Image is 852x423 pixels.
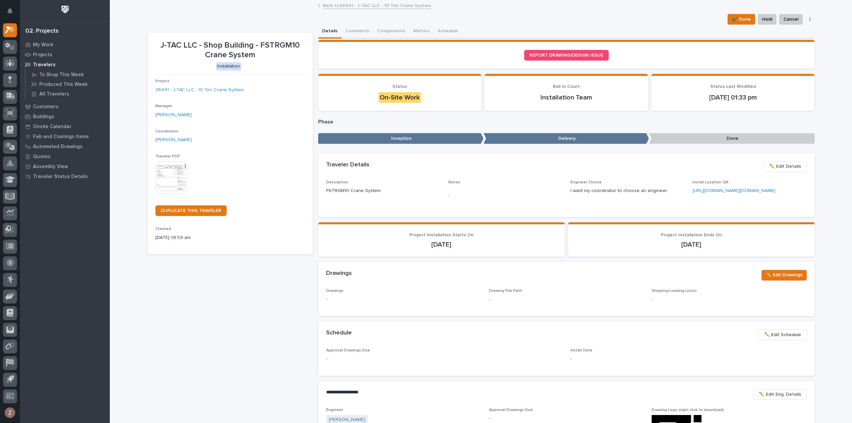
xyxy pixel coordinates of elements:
a: Assembly View [20,161,110,171]
span: Traveler PDF [155,154,180,158]
p: [DATE] 01:33 pm [659,94,807,102]
a: [URL][DOMAIN_NAME][DOMAIN_NAME] [693,188,775,193]
p: - [448,192,562,199]
p: Phase [318,119,815,125]
span: Manager [155,104,172,108]
span: Ball In Court [553,84,580,89]
button: Notifications [3,4,17,18]
p: Assembly View [33,164,68,170]
p: Quotes [33,154,51,160]
button: ✏️ Edit Drawings [761,270,807,281]
img: Workspace Logo [59,3,71,16]
span: Cancel [783,15,798,23]
span: Status Last Modified [710,84,756,89]
span: Approval Drawings Due [489,408,533,412]
p: I want my coordinator to choose an engineer [570,187,685,194]
button: Schedule [434,25,462,39]
a: To Shop This Week [26,70,110,79]
span: ✏️ Edit Details [769,162,801,170]
span: Coordinator [155,129,178,133]
span: ✏️ Edit Schedule [764,331,801,339]
p: - [570,355,807,362]
span: Engineer Choice [570,180,602,184]
a: REPORT DRAWING/DESIGN ISSUE [524,50,609,61]
a: My Work [20,40,110,50]
a: Travelers [20,60,110,70]
button: ✏️ Edit Details [763,161,807,172]
p: - [326,355,562,362]
p: - [652,296,806,303]
a: All Travelers [26,89,110,99]
p: All Travelers [39,91,69,97]
span: Notes [448,180,460,184]
p: Installation Team [493,94,640,102]
a: [PERSON_NAME] [155,111,192,118]
p: Onsite Calendar [33,124,72,130]
p: To Shop This Week [39,72,84,78]
p: [DATE] [576,241,807,249]
a: Customers [20,102,110,111]
p: Buildings [33,114,54,120]
span: Drawing Logo (right click to download) [652,408,724,412]
a: Automated Drawings [20,141,110,151]
span: DUPLICATE THIS TRAVELER [161,208,221,213]
a: Buildings [20,111,110,121]
p: My Work [33,42,53,48]
a: Onsite Calendar [20,121,110,131]
span: Drawings [326,289,343,293]
span: Hold [762,15,772,23]
div: On-Site Work [378,92,421,103]
a: Produced This Week [26,80,110,89]
button: ✏️ Edit Eng. Details [753,389,807,400]
p: Produced This Week [39,82,88,88]
button: ✔️ Done [728,14,755,25]
span: ✔️ Done [732,15,751,23]
a: Projects [20,50,110,60]
p: - [489,415,644,422]
p: Fab and Coatings Items [33,134,89,140]
span: ✏️ Edit Drawings [766,271,802,279]
button: Hold [758,14,776,25]
p: Projects [33,52,52,58]
div: 02. Projects [25,28,59,35]
span: Project [155,79,169,83]
span: Project Installation Ends On [661,233,722,237]
p: Travelers [33,62,56,68]
p: - [326,296,481,303]
a: [PERSON_NAME] [155,136,192,143]
p: Traveler Status Details [33,174,88,180]
p: Done [649,133,814,144]
span: Created [155,227,171,231]
p: [DATE] 08:59 am [155,234,305,241]
button: Cancel [779,14,803,25]
span: Drawing File Path [489,289,522,293]
span: Install Location QR [693,180,729,184]
p: [DATE] [326,241,557,249]
span: Project Installation Starts On [409,233,474,237]
p: Automated Drawings [33,144,83,150]
h2: Schedule [326,329,352,337]
a: DUPLICATE THIS TRAVELER [155,205,227,216]
button: users-avatar [3,406,17,420]
div: Notifications [8,8,17,19]
h2: Traveler Details [326,161,369,169]
a: Traveler Status Details [20,171,110,181]
span: Status [392,84,407,89]
button: Metrics [409,25,434,39]
p: Customers [33,104,59,110]
span: Description [326,180,348,184]
span: Shipping/Loading List(s) [652,289,697,293]
span: Install Date [570,348,592,352]
a: Fab and Coatings Items [20,131,110,141]
p: Delivery [484,133,649,144]
a: 26441 - J-TAC LLC - 10 Ton Crane System [155,87,244,94]
h2: Drawings [326,270,352,277]
button: Components [373,25,409,39]
p: FSTRGM10 Crane System [326,187,440,194]
div: Installation [216,62,241,71]
p: Inception [318,133,484,144]
span: REPORT DRAWING/DESIGN ISSUE [530,53,603,58]
p: - [489,296,490,303]
button: Details [318,25,341,39]
a: Back to26441 - J-TAC LLC - 10 Ton Crane System [323,1,431,9]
